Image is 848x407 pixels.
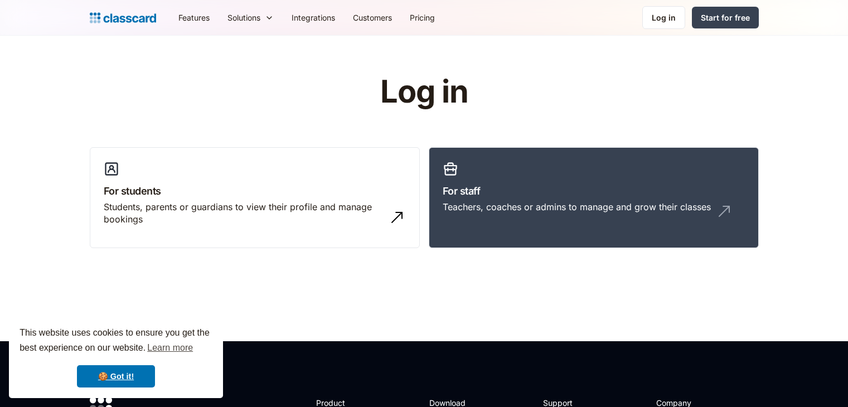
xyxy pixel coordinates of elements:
a: dismiss cookie message [77,365,155,387]
span: This website uses cookies to ensure you get the best experience on our website. [20,326,212,356]
div: Solutions [227,12,260,23]
a: Integrations [283,5,344,30]
div: Students, parents or guardians to view their profile and manage bookings [104,201,384,226]
div: Start for free [701,12,750,23]
h3: For students [104,183,406,198]
a: For studentsStudents, parents or guardians to view their profile and manage bookings [90,147,420,249]
a: Log in [642,6,685,29]
a: Features [169,5,219,30]
h3: For staff [443,183,745,198]
div: Solutions [219,5,283,30]
a: learn more about cookies [146,340,195,356]
a: Customers [344,5,401,30]
a: Start for free [692,7,759,28]
div: Log in [652,12,676,23]
div: cookieconsent [9,316,223,398]
div: Teachers, coaches or admins to manage and grow their classes [443,201,711,213]
a: home [90,10,156,26]
a: Pricing [401,5,444,30]
a: For staffTeachers, coaches or admins to manage and grow their classes [429,147,759,249]
h1: Log in [247,75,601,109]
